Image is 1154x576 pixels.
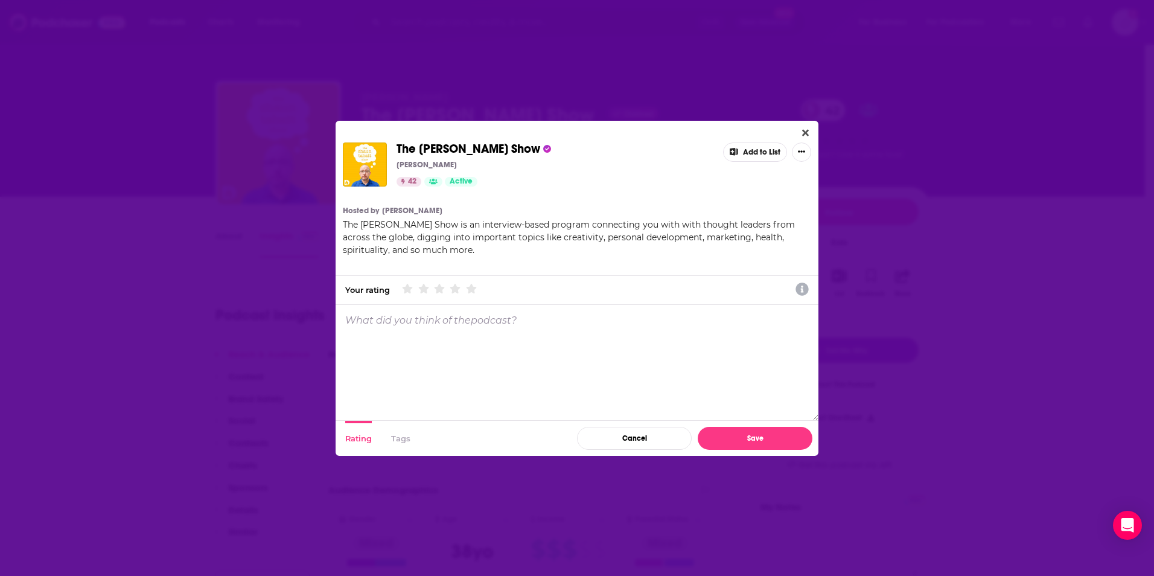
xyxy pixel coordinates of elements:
div: Your rating [345,285,390,295]
img: The Shaun Tabatt Show [343,142,387,187]
button: Cancel [577,427,692,450]
span: 42 [408,176,416,188]
button: Add to List [723,142,787,162]
p: [PERSON_NAME] [397,160,457,170]
button: Close [797,126,814,141]
div: Open Intercom Messenger [1113,511,1142,540]
span: The [PERSON_NAME] Show is an interview-based program connecting you with with thought leaders fro... [343,219,795,255]
a: [PERSON_NAME] [382,206,442,216]
span: Active [450,176,473,188]
a: Active [445,177,477,187]
button: Show More Button [792,142,811,162]
button: Tags [391,421,410,456]
a: Show additional information [795,281,809,298]
a: The [PERSON_NAME] Show [397,142,540,156]
p: What did you think of the podcast ? [345,315,517,326]
a: 42 [397,177,421,187]
span: The [PERSON_NAME] Show [397,141,540,156]
button: Save [698,427,812,450]
h4: Hosted by [343,206,379,216]
button: Rating [345,421,372,456]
